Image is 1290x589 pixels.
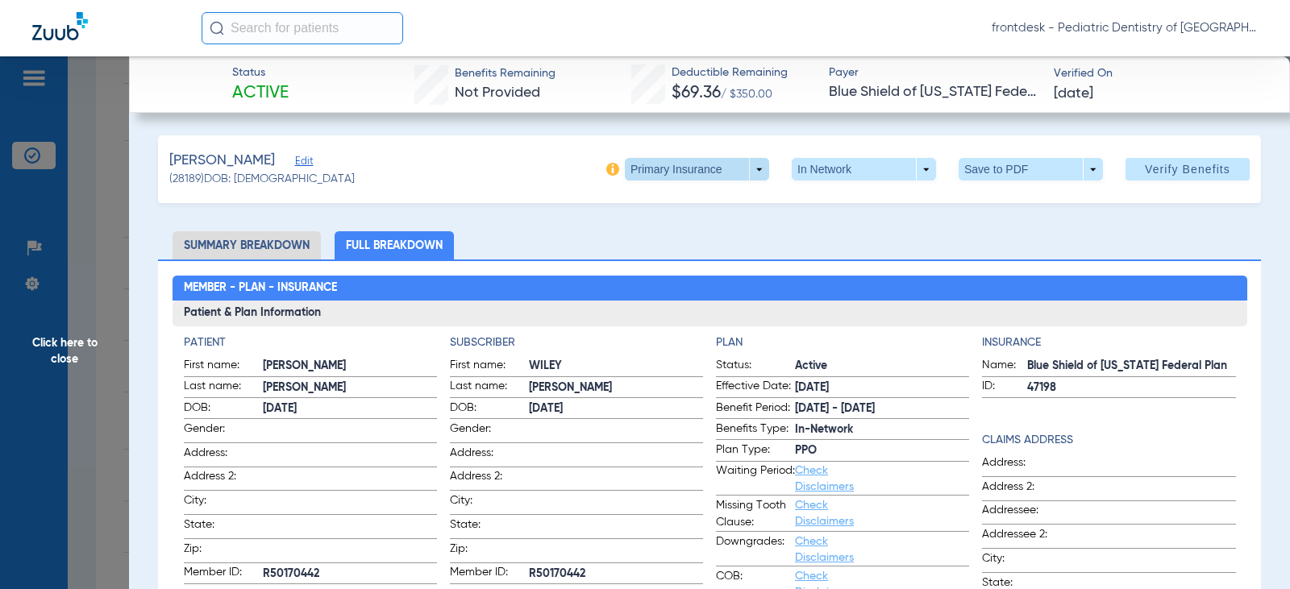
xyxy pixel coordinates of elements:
h4: Patient [184,334,437,351]
span: Member ID: [184,564,263,583]
h4: Plan [716,334,969,351]
span: Address 2: [982,479,1061,500]
span: Active [795,358,969,375]
img: Search Icon [210,21,224,35]
button: Primary Insurance [625,158,769,180]
h4: Subscriber [450,334,703,351]
span: Benefits Remaining [455,65,556,82]
span: City: [450,492,529,514]
span: R50170442 [529,566,703,583]
span: $69.36 [672,85,721,102]
li: Full Breakdown [335,231,454,259]
span: State: [450,516,529,538]
span: Addressee 2: [982,526,1061,548]
span: Address: [982,454,1061,476]
span: Blue Shield of [US_STATE] Federal Plan [1027,358,1235,375]
span: Address: [450,445,529,467]
span: Status: [716,357,795,376]
span: Name: [982,357,1027,376]
span: Effective Date: [716,378,795,397]
span: [DATE] [795,380,969,396]
span: First name: [184,357,263,376]
span: Verify Benefits [1145,163,1230,176]
span: [DATE] [1054,84,1093,104]
span: First name: [450,357,529,376]
img: info-icon [606,163,619,176]
span: Not Provided [455,85,540,100]
span: In-Network [795,421,969,438]
span: [DATE] - [DATE] [795,400,969,417]
span: Verified On [1054,65,1264,82]
span: R50170442 [263,566,437,583]
h3: Patient & Plan Information [173,301,1247,326]
a: Check Disclaimers [795,465,854,492]
span: frontdesk - Pediatric Dentistry of [GEOGRAPHIC_DATA][US_STATE] (WR) [992,20,1258,36]
span: Deductible Remaining [672,64,788,81]
span: DOB: [450,400,529,419]
button: In Network [792,158,936,180]
span: PPO [795,442,969,459]
span: DOB: [184,400,263,419]
span: Blue Shield of [US_STATE] Federal Plan [829,82,1039,102]
span: State: [184,516,263,538]
span: Gender: [450,421,529,442]
span: Benefit Period: [716,400,795,419]
span: [PERSON_NAME] [529,380,703,396]
span: Downgrades: [716,533,795,566]
iframe: Chat Widget [1209,512,1290,589]
span: [PERSON_NAME] [263,358,437,375]
li: Summary Breakdown [173,231,321,259]
span: Address: [184,445,263,467]
span: City: [982,550,1061,572]
span: Edit [295,156,310,171]
span: Plan Type: [716,442,795,461]
span: Last name: [450,378,529,397]
span: [DATE] [529,400,703,417]
h2: Member - Plan - Insurance [173,276,1247,301]
span: 47198 [1027,380,1235,396]
span: Missing Tooth Clause: [716,497,795,531]
span: Waiting Period: [716,462,795,495]
input: Search for patients [202,12,403,44]
button: Verify Benefits [1126,158,1250,180]
span: WILEY [529,358,703,375]
span: Zip: [184,541,263,562]
span: [DATE] [263,400,437,417]
span: Active [232,82,289,105]
span: (28189) DOB: [DEMOGRAPHIC_DATA] [169,171,355,188]
img: Zuub Logo [32,12,88,40]
h4: Insurance [982,334,1235,351]
span: Status [232,64,289,81]
span: [PERSON_NAME] [263,380,437,396]
h4: Claims Address [982,432,1235,449]
span: Last name: [184,378,263,397]
span: Gender: [184,421,263,442]
span: Zip: [450,541,529,562]
a: Check Disclaimers [795,536,854,563]
span: / $350.00 [721,89,772,100]
span: ID: [982,378,1027,397]
span: Addressee: [982,502,1061,524]
a: Check Disclaimers [795,500,854,527]
span: [PERSON_NAME] [169,151,275,171]
span: Payer [829,64,1039,81]
span: Address 2: [184,468,263,490]
button: Save to PDF [959,158,1103,180]
span: City: [184,492,263,514]
span: Member ID: [450,564,529,583]
span: Benefits Type: [716,421,795,440]
span: Address 2: [450,468,529,490]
